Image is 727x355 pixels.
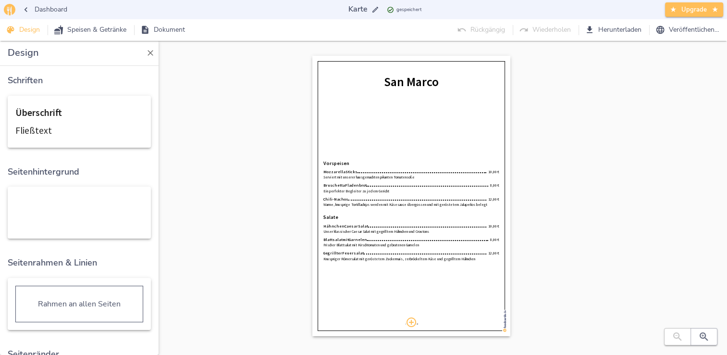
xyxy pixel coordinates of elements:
[8,96,151,148] button: ÜberschriftFließtext
[323,197,348,202] span: Chili-Nachos
[323,175,488,180] p: Serviert mit unserer hausgemachten pikanten Tomatensoße
[323,224,345,229] span: Hähnchen
[497,170,499,174] span: €
[497,238,499,242] span: €
[346,3,370,16] input: …
[323,203,488,208] p: Warme, knusprige Tortillachips werden mit Käsesauce übergossen und mit geröstetem Jalapeños belegt
[4,21,44,39] button: Design
[345,224,358,229] span: Caesar
[488,251,497,255] span: 12,00
[8,48,151,58] h1: Design
[345,183,367,188] span: Fladenbrot
[8,278,151,330] button: Rahmen an allen Seiten
[323,215,338,220] h3: Salate
[488,197,497,202] span: 12,00
[323,74,499,89] h1: San Marco
[497,183,499,188] span: €
[323,211,499,266] div: SalateHähnchenCaesarSalat10,00€Unser klassischer Caesar Salat mit gegrilltem Hähnchen und Crouton...
[323,238,343,242] span: Blattsalat
[345,170,357,175] span: Sticks
[142,24,185,36] span: Dokument
[23,4,67,16] span: Dashboard
[342,251,364,256] span: Feuersalat
[343,238,349,242] span: mit
[8,258,151,268] h2: Seitenrahmen & Linien
[490,183,497,188] span: 8,00
[488,170,497,174] span: 10,00
[138,21,189,39] button: Dokument
[396,6,422,14] span: gespeichert
[323,183,345,188] span: Bruschetta
[587,24,641,36] span: Herunterladen
[502,310,507,333] a: Werbung entfernen
[8,167,151,177] h2: Seitenhintergrund
[657,24,719,36] span: Veröffentlichen…
[323,189,490,194] p: Ein perfekter Begleiter zu jedem Gericht
[323,63,499,100] div: San Marco
[583,21,645,39] button: Herunterladen
[503,310,506,332] img: erstellt mit www.foodcards.de
[323,229,488,235] p: Unser klassischer Caesar Salat mit gegrilltem Hähnchen und Croutons
[8,24,40,36] span: Design
[497,251,499,255] span: €
[358,224,368,229] span: Salat
[488,224,497,228] span: 10,00
[323,251,342,256] span: Gegrillter
[323,170,345,175] span: Mozzarella
[38,298,121,310] p: Rahmen an allen Seiten
[670,4,718,15] span: Upgrade
[490,238,497,242] span: 8,00
[665,2,723,17] button: Upgrade
[387,6,394,13] svg: Zuletzt gespeichert: 03.10.2025 21:48 Uhr
[323,157,499,211] div: VorspeisenMozzarellaSticks10,00€Serviert mit unserer hausgemachten pikanten TomatensoßeBruschetta...
[406,317,417,328] button: Modul hinzufügen
[15,108,62,117] div: Überschrift
[56,24,126,36] span: Speisen & Getränke
[653,21,723,39] button: Veröffentlichen…
[323,243,490,248] p: Frischer Blattsalat mit Kirschtomaten und gebratenen Garnelen
[8,76,151,86] h2: Schriften
[52,21,130,39] button: Speisen & Getränke
[323,161,349,166] h3: Vorspeisen
[323,257,488,262] p: Knuspriger Römersalat mit geröstetem Zuckermais, zerbröckeltem Käse und gegrilltem Hähnchen
[349,238,367,242] span: Garnelen
[15,126,62,136] div: Fließtext
[497,224,499,228] span: €
[19,1,71,19] button: Dashboard
[497,197,499,202] span: €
